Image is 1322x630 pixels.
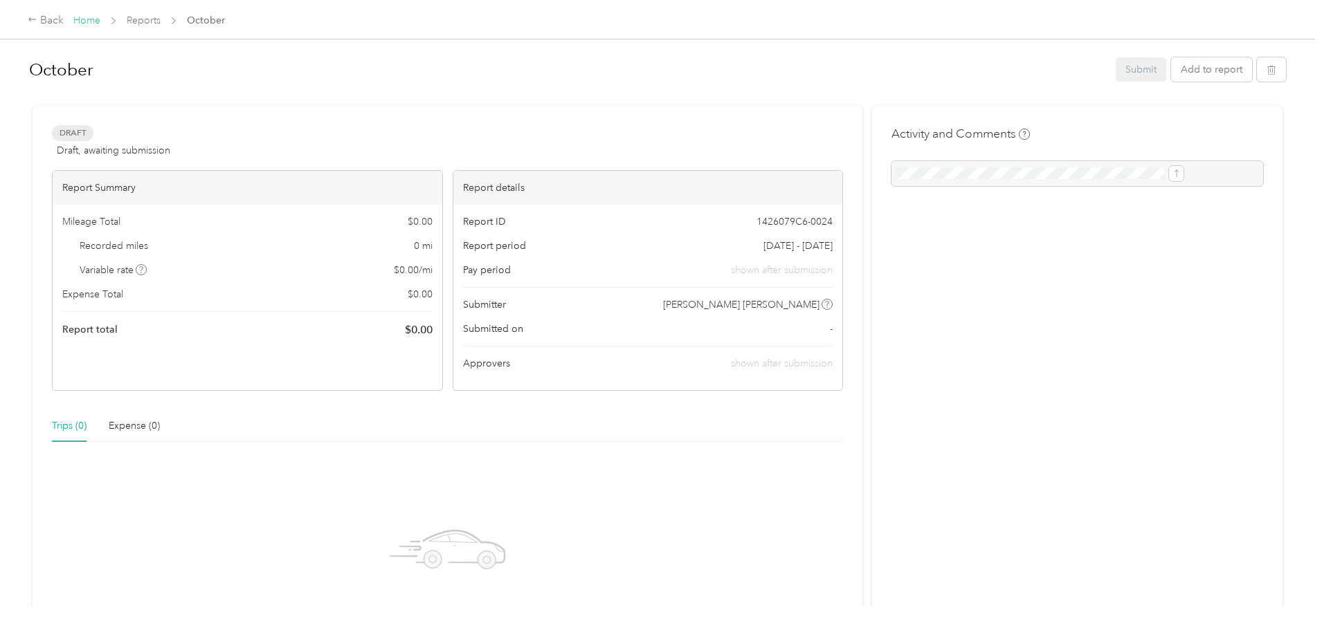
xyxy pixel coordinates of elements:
[408,287,433,302] span: $ 0.00
[62,322,118,337] span: Report total
[463,214,506,229] span: Report ID
[414,239,433,253] span: 0 mi
[731,358,833,369] span: shown after submission
[62,287,123,302] span: Expense Total
[28,12,64,29] div: Back
[463,356,510,371] span: Approvers
[62,214,120,229] span: Mileage Total
[52,418,87,434] div: Trips (0)
[663,297,820,312] span: [PERSON_NAME] [PERSON_NAME]
[463,297,506,312] span: Submitter
[453,171,843,205] div: Report details
[1171,57,1252,82] button: Add to report
[53,171,442,205] div: Report Summary
[127,15,161,26] a: Reports
[463,263,511,277] span: Pay period
[405,322,433,338] span: $ 0.00
[52,125,93,141] span: Draft
[73,15,100,26] a: Home
[757,214,833,229] span: 1426079C6-0024
[408,214,433,229] span: $ 0.00
[731,263,833,277] span: shown after submission
[394,263,433,277] span: $ 0.00 / mi
[463,322,523,336] span: Submitted on
[763,239,833,253] span: [DATE] - [DATE]
[830,322,833,336] span: -
[80,263,147,277] span: Variable rate
[187,13,225,28] span: October
[1244,553,1322,630] iframe: Everlance-gr Chat Button Frame
[891,125,1030,142] h4: Activity and Comments
[109,418,160,434] div: Expense (0)
[29,53,1106,86] h1: October
[80,239,148,253] span: Recorded miles
[463,239,526,253] span: Report period
[57,143,170,158] span: Draft, awaiting submission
